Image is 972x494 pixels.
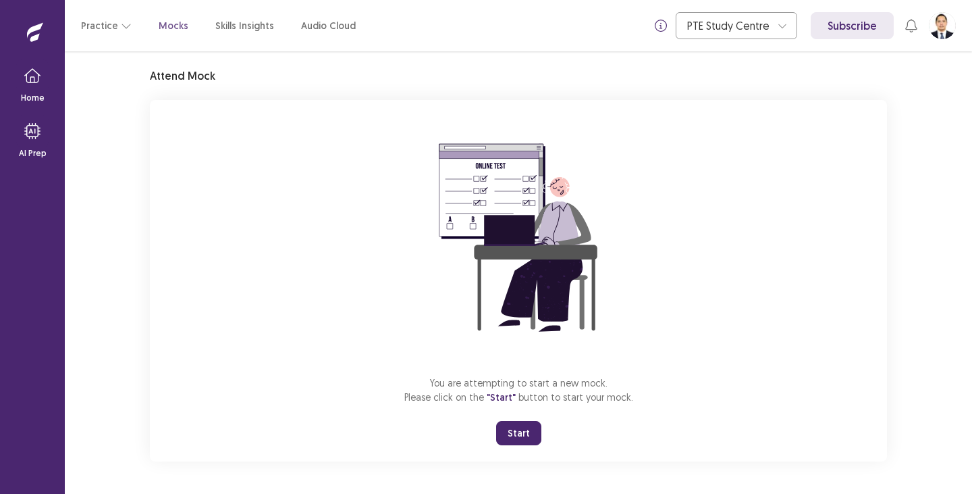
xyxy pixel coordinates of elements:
a: Skills Insights [215,19,274,33]
a: Audio Cloud [301,19,356,33]
img: attend-mock [397,116,640,360]
button: Start [496,421,541,445]
p: You are attempting to start a new mock. Please click on the button to start your mock. [404,376,633,405]
button: info [649,14,673,38]
button: User Profile Image [929,12,956,39]
p: Home [21,92,45,104]
button: Practice [81,14,132,38]
a: Subscribe [811,12,894,39]
p: Attend Mock [150,68,215,84]
a: Mocks [159,19,188,33]
div: PTE Study Centre [687,13,771,39]
span: "Start" [487,391,516,403]
p: AI Prep [19,147,47,159]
